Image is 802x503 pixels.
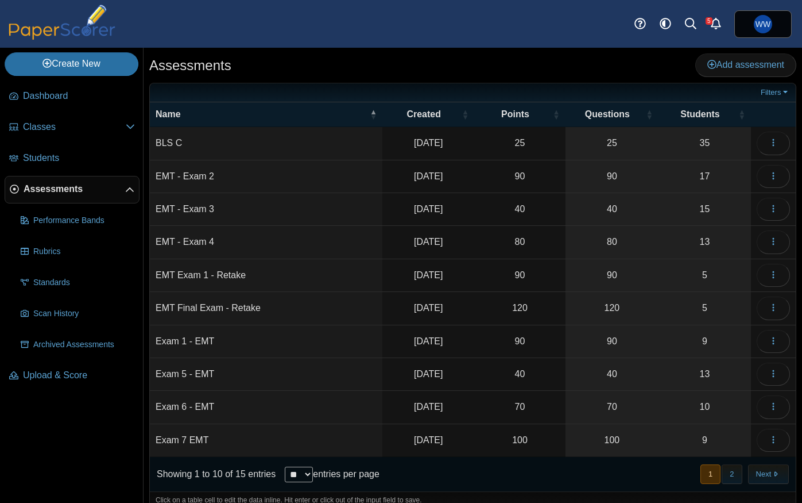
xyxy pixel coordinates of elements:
[658,358,751,390] a: 13
[565,325,658,358] a: 90
[565,226,658,258] a: 80
[658,391,751,423] a: 10
[664,108,736,121] span: Students
[388,108,459,121] span: Created
[414,237,443,247] time: Jun 13, 2025 at 11:15 PM
[150,127,382,160] td: BLS C
[16,238,140,266] a: Rubrics
[565,358,658,390] a: 40
[414,138,443,148] time: Apr 18, 2025 at 12:07 PM
[658,259,751,291] a: 5
[33,277,135,289] span: Standards
[414,303,443,313] time: May 30, 2025 at 5:00 PM
[755,20,770,28] span: William Whitney
[462,109,468,120] span: Created : Activate to sort
[738,109,745,120] span: Students : Activate to sort
[414,402,443,412] time: Jul 2, 2025 at 6:37 PM
[565,292,658,324] a: 120
[474,358,565,391] td: 40
[474,226,565,259] td: 80
[414,336,443,346] time: Jul 12, 2025 at 2:00 PM
[474,160,565,193] td: 90
[734,10,792,38] a: William Whitney
[658,160,751,193] a: 17
[150,259,382,292] td: EMT Exam 1 - Retake
[565,424,658,456] a: 100
[722,464,742,483] button: 2
[150,424,382,457] td: Exam 7 EMT
[658,424,751,456] a: 9
[33,246,135,258] span: Rubrics
[474,391,565,424] td: 70
[16,300,140,328] a: Scan History
[370,109,377,120] span: Name : Activate to invert sorting
[150,325,382,358] td: Exam 1 - EMT
[23,369,135,382] span: Upload & Score
[480,108,551,121] span: Points
[5,83,140,110] a: Dashboard
[5,32,119,41] a: PaperScorer
[156,108,367,121] span: Name
[414,204,443,214] time: May 31, 2025 at 10:05 PM
[658,127,751,159] a: 35
[414,270,443,280] time: Jul 15, 2025 at 2:07 PM
[150,193,382,226] td: EMT - Exam 3
[23,90,135,102] span: Dashboard
[23,121,126,133] span: Classes
[313,469,379,479] label: entries per page
[414,369,443,379] time: Jun 23, 2025 at 2:25 PM
[16,331,140,359] a: Archived Assessments
[748,464,789,483] button: Next
[150,160,382,193] td: EMT - Exam 2
[474,193,565,226] td: 40
[474,127,565,160] td: 25
[150,226,382,259] td: EMT - Exam 4
[700,464,720,483] button: 1
[646,109,653,120] span: Questions : Activate to sort
[695,53,796,76] a: Add assessment
[5,145,140,172] a: Students
[150,457,276,492] div: Showing 1 to 10 of 15 entries
[658,193,751,225] a: 15
[16,207,140,235] a: Performance Bands
[553,109,560,120] span: Points : Activate to sort
[414,171,443,181] time: May 25, 2025 at 9:59 PM
[565,259,658,291] a: 90
[754,15,772,33] span: William Whitney
[565,391,658,423] a: 70
[5,362,140,390] a: Upload & Score
[658,226,751,258] a: 13
[150,391,382,424] td: Exam 6 - EMT
[24,183,125,195] span: Assessments
[565,127,658,159] a: 25
[33,339,135,351] span: Archived Assessments
[758,87,793,98] a: Filters
[565,193,658,225] a: 40
[23,152,135,164] span: Students
[474,292,565,325] td: 120
[474,325,565,358] td: 90
[658,292,751,324] a: 5
[5,5,119,40] img: PaperScorer
[33,215,135,226] span: Performance Bands
[5,52,138,75] a: Create New
[33,308,135,320] span: Scan History
[699,464,789,483] nav: pagination
[5,176,140,203] a: Assessments
[565,160,658,193] a: 90
[150,358,382,391] td: Exam 5 - EMT
[703,11,729,37] a: Alerts
[474,424,565,457] td: 100
[5,114,140,141] a: Classes
[707,60,784,70] span: Add assessment
[474,259,565,292] td: 90
[414,435,443,445] time: Jul 7, 2025 at 11:54 PM
[150,292,382,325] td: EMT Final Exam - Retake
[571,108,644,121] span: Questions
[149,56,231,75] h1: Assessments
[16,269,140,297] a: Standards
[658,325,751,358] a: 9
